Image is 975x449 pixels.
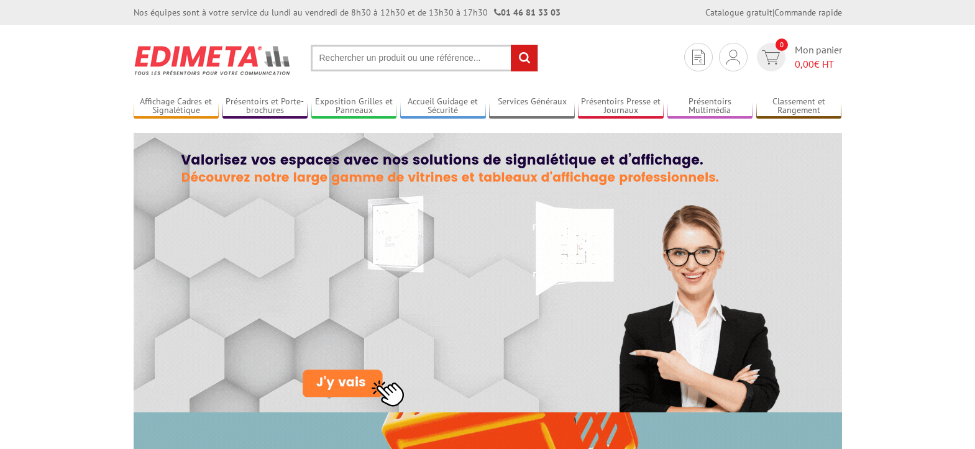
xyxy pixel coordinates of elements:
img: Présentoir, panneau, stand - Edimeta - PLV, affichage, mobilier bureau, entreprise [134,37,292,83]
a: devis rapide 0 Mon panier 0,00€ HT [754,43,842,71]
input: Rechercher un produit ou une référence... [311,45,538,71]
input: rechercher [511,45,538,71]
img: devis rapide [726,50,740,65]
span: Mon panier [795,43,842,71]
a: Exposition Grilles et Panneaux [311,96,397,117]
span: 0,00 [795,58,814,70]
a: Présentoirs Presse et Journaux [578,96,664,117]
a: Classement et Rangement [756,96,842,117]
strong: 01 46 81 33 03 [494,7,561,18]
a: Commande rapide [774,7,842,18]
a: Présentoirs Multimédia [667,96,753,117]
a: Catalogue gratuit [705,7,772,18]
a: Présentoirs et Porte-brochures [222,96,308,117]
div: | [705,6,842,19]
img: devis rapide [762,50,780,65]
img: devis rapide [692,50,705,65]
a: Affichage Cadres et Signalétique [134,96,219,117]
span: 0 [776,39,788,51]
span: € HT [795,57,842,71]
div: Nos équipes sont à votre service du lundi au vendredi de 8h30 à 12h30 et de 13h30 à 17h30 [134,6,561,19]
a: Accueil Guidage et Sécurité [400,96,486,117]
a: Services Généraux [489,96,575,117]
